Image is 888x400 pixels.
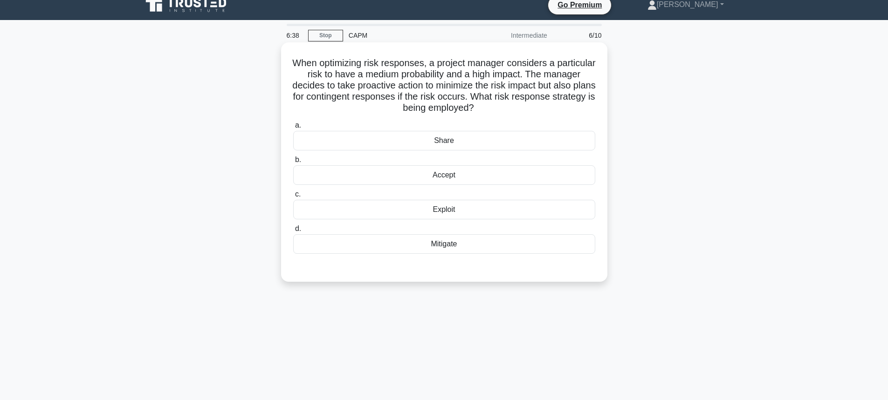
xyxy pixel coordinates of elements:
[293,165,595,185] div: Accept
[293,131,595,150] div: Share
[471,26,553,45] div: Intermediate
[295,156,301,163] span: b.
[343,26,471,45] div: CAPM
[308,30,343,41] a: Stop
[295,190,301,198] span: c.
[295,224,301,232] span: d.
[553,26,607,45] div: 6/10
[295,121,301,129] span: a.
[292,57,596,114] h5: When optimizing risk responses, a project manager considers a particular risk to have a medium pr...
[281,26,308,45] div: 6:38
[293,200,595,219] div: Exploit
[293,234,595,254] div: Mitigate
